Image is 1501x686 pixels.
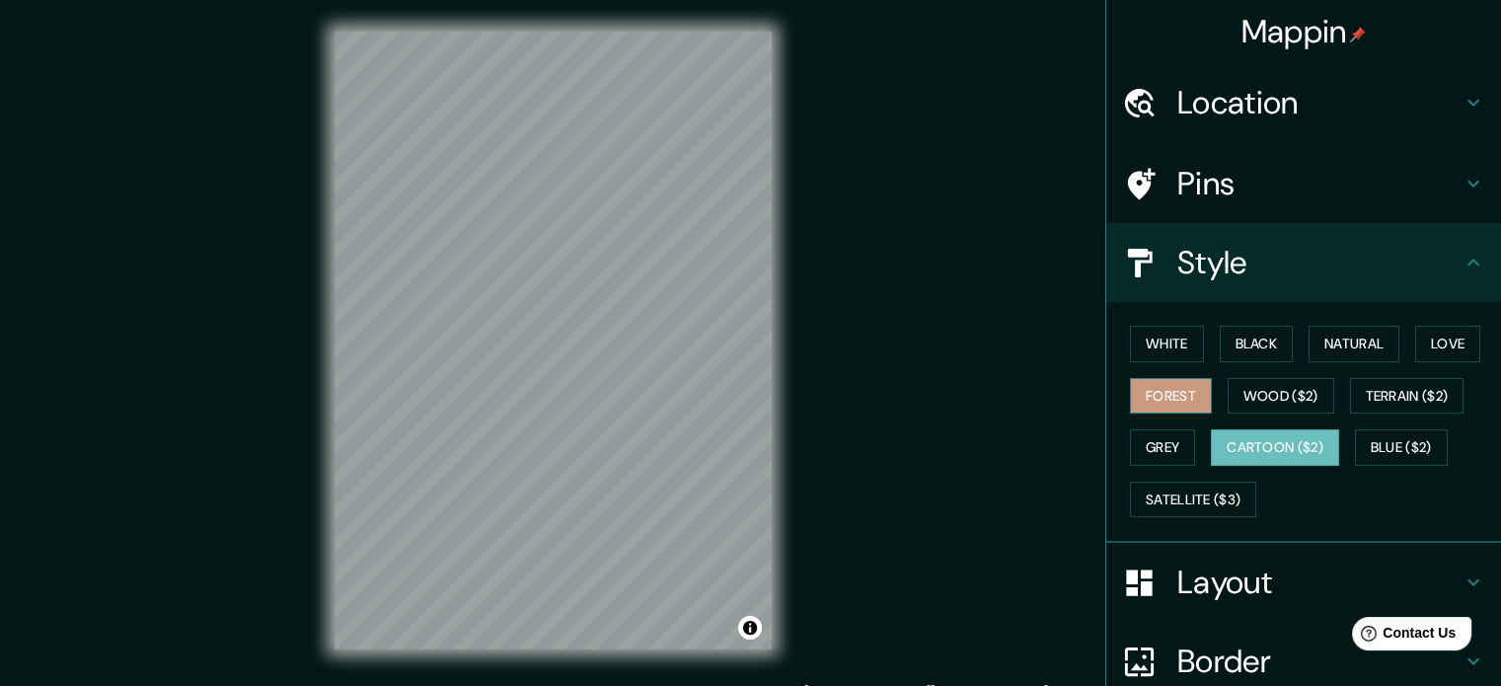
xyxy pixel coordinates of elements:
[1211,429,1339,466] button: Cartoon ($2)
[335,32,772,649] canvas: Map
[1106,543,1501,622] div: Layout
[1130,429,1195,466] button: Grey
[1177,563,1462,602] h4: Layout
[1177,164,1462,203] h4: Pins
[1177,243,1462,282] h4: Style
[1220,326,1294,362] button: Black
[1355,429,1448,466] button: Blue ($2)
[1177,83,1462,122] h4: Location
[1130,378,1212,415] button: Forest
[1106,223,1501,302] div: Style
[1415,326,1480,362] button: Love
[1350,378,1464,415] button: Terrain ($2)
[1106,144,1501,223] div: Pins
[1350,27,1366,42] img: pin-icon.png
[738,616,762,640] button: Toggle attribution
[1130,482,1256,518] button: Satellite ($3)
[1106,63,1501,142] div: Location
[1228,378,1334,415] button: Wood ($2)
[1241,12,1367,51] h4: Mappin
[1309,326,1399,362] button: Natural
[1325,609,1479,664] iframe: Help widget launcher
[1130,326,1204,362] button: White
[1177,642,1462,681] h4: Border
